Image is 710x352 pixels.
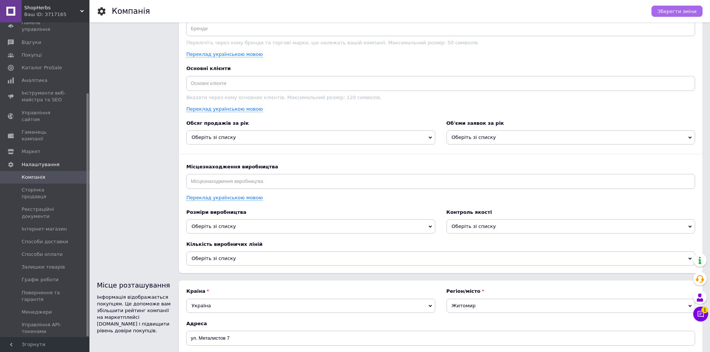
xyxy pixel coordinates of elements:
[22,77,47,84] span: Аналітика
[22,129,69,142] span: Гаманець компанії
[22,52,42,58] span: Покупці
[96,21,141,26] strong: 300 наименований
[22,206,69,219] span: Реєстраційні документи
[22,251,63,258] span: Способи оплати
[22,187,69,200] span: Сторінка продавця
[22,264,65,270] span: Залишки товарів
[651,6,703,17] button: Зберегти зміни
[452,134,496,140] span: Оберіть зі списку
[22,110,69,123] span: Управління сайтом
[186,174,695,189] input: Місцезнаходження виробництва
[7,8,78,14] strong: Интернет-магазин ShopHerbs
[452,223,496,229] span: Оберіть зі списку
[22,33,486,41] p: Травяные сборы
[22,174,45,181] span: Компанія
[192,256,236,261] span: Оберіть зі списку
[22,289,69,303] span: Повернення та гарантія
[186,40,695,45] p: Перелічіть через кому бренди та торгові марки, що належать вашій компанії. Максимальний розмір: 5...
[97,280,171,290] div: Місце розташування
[186,331,695,346] input: Повна адреса компанії
[657,9,697,14] span: Зберегти зміни
[186,195,263,201] a: Переклад українською мовою
[22,226,67,232] span: Інтернет-магазин
[22,238,68,245] span: Способи доставки
[7,20,501,28] p: В нашем каталоге представлено более растительного сырья и натуральных товаров:
[186,65,695,72] b: Основні клієнти
[186,209,435,216] b: Розміри виробництва
[186,106,263,112] a: Переклад українською мовою
[22,19,69,33] span: Панель управління
[22,83,486,91] p: Грибы
[186,51,263,57] a: Переклад українською мовою
[22,45,486,53] p: Корни, кора и луб
[446,120,695,127] b: Об'єми заявок за рік
[22,58,486,66] p: Плоды, [PERSON_NAME], ягоды
[186,299,435,313] span: Україна
[186,120,435,127] b: Обсяг продажів за рік
[186,164,695,170] b: Місцезнаходження виробництва
[186,288,435,295] b: Країна
[22,90,69,103] span: Інструменти веб-майстра та SEO
[186,76,695,91] input: Основні клієнти
[186,241,695,248] b: Кількість виробничих ліній
[192,223,236,229] span: Оберіть зі списку
[22,70,486,78] p: Водоросли
[22,321,69,335] span: Управління API-токенами
[446,299,695,313] span: Житомир
[112,7,150,16] h1: Компанія
[446,288,695,295] b: Регіон/місто
[192,134,236,140] span: Оберіть зі списку
[186,320,695,327] b: Адреса
[7,7,501,166] body: Редактор, D98BB232-DF92-4B38-8643-896CB5C0B30F
[24,4,80,11] span: ShopHerbs
[22,64,62,71] span: Каталог ProSale
[693,307,708,321] button: Чат з покупцем1
[97,294,171,334] div: Інформація відображається покупцям. Це допоможе вам збільшити рейтинг компанії на маркетплейсі [D...
[22,161,60,168] span: Налаштування
[701,307,708,313] span: 1
[24,11,89,18] div: Ваш ID: 3717165
[186,21,695,36] input: Бренди
[22,309,52,315] span: Менеджери
[22,39,41,46] span: Відгуки
[186,95,695,100] p: Вказати через кому основних клієнтів. Максимальний розмір: 120 символів.
[7,7,501,15] p: специализируется на продаже натуральной продукции для повседневного использования и общего благоп...
[446,209,695,216] b: Контроль якості
[22,148,41,155] span: Маркет
[22,276,59,283] span: Графік роботи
